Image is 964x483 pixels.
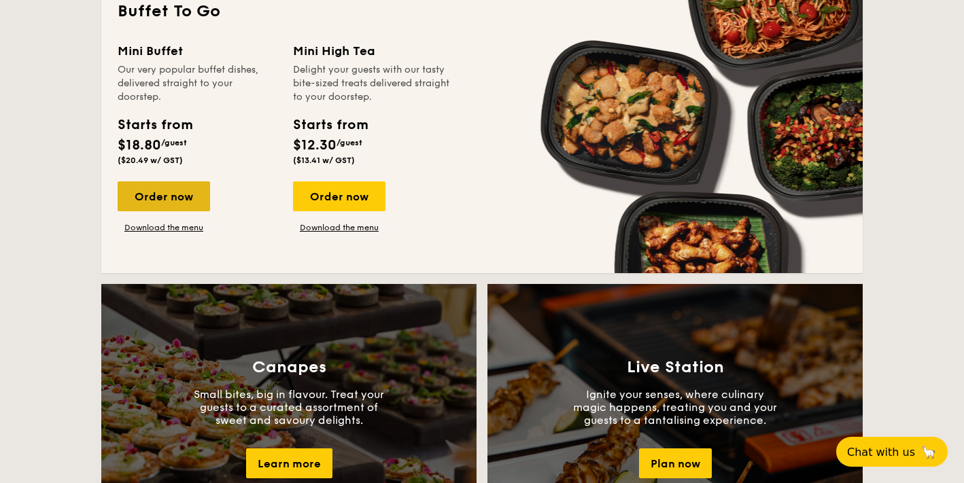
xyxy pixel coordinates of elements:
div: Order now [293,181,385,211]
div: Order now [118,181,210,211]
h2: Buffet To Go [118,1,846,22]
div: Mini High Tea [293,41,452,60]
h3: Live Station [627,358,724,377]
span: ($13.41 w/ GST) [293,156,355,165]
span: ($20.49 w/ GST) [118,156,183,165]
div: Starts from [118,115,192,135]
h3: Canapes [252,358,326,377]
div: Starts from [293,115,367,135]
button: Chat with us🦙 [836,437,948,467]
div: Our very popular buffet dishes, delivered straight to your doorstep. [118,63,277,104]
p: Ignite your senses, where culinary magic happens, treating you and your guests to a tantalising e... [573,388,777,427]
a: Download the menu [118,222,210,233]
a: Download the menu [293,222,385,233]
span: /guest [161,138,187,147]
span: Chat with us [847,446,915,459]
span: $18.80 [118,137,161,154]
span: /guest [337,138,362,147]
div: Delight your guests with our tasty bite-sized treats delivered straight to your doorstep. [293,63,452,104]
div: Plan now [639,448,712,478]
p: Small bites, big in flavour. Treat your guests to a curated assortment of sweet and savoury delig... [187,388,391,427]
span: 🦙 [920,444,937,460]
div: Learn more [246,448,332,478]
div: Mini Buffet [118,41,277,60]
span: $12.30 [293,137,337,154]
